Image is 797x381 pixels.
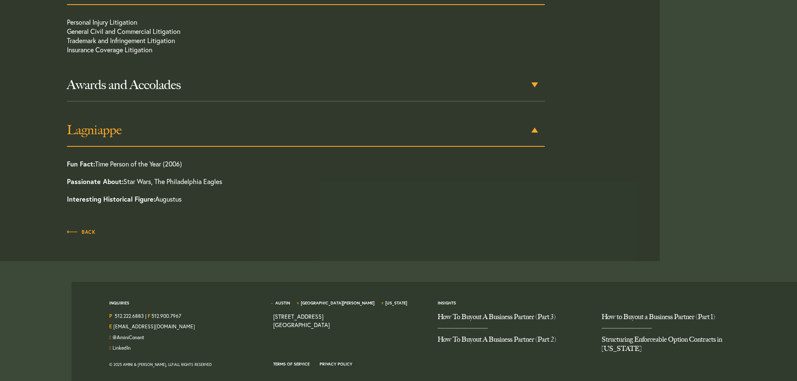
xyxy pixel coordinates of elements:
strong: Fun Fact: [67,159,95,168]
span: Inquiries [109,300,129,312]
a: Email Us [113,323,195,330]
a: Join us on LinkedIn [113,345,131,351]
p: Time Person of the Year (2006) [67,159,497,173]
a: [US_STATE] [385,300,407,306]
strong: Passionate About: [67,177,123,186]
p: Personal Injury Litigation General Civil and Commercial Litigation Trademark and Infringement Lit... [67,18,497,59]
strong: E [109,323,112,330]
span: Back [67,230,95,235]
a: How To Buyout A Business Partner (Part 3) [438,312,589,328]
a: Terms of Service [273,361,310,367]
a: Call us at 5122226883 [115,313,144,319]
span: | [145,312,146,321]
a: Insights [438,300,456,306]
p: Star Wars, The Philadelphia Eagles [67,173,497,190]
strong: Interesting Historical Figure: [67,194,155,203]
a: [GEOGRAPHIC_DATA][PERSON_NAME] [301,300,374,306]
p: Augustus [67,190,497,208]
a: Follow us on Twitter [113,334,144,340]
a: Austin [275,300,290,306]
h3: Lagniappe [67,123,545,138]
a: How to Buyout a Business Partner (Part 1) [602,312,753,328]
strong: F [148,313,150,319]
a: How To Buyout A Business Partner (Part 2) [438,329,589,350]
a: 512.900.7967 [151,313,181,319]
h3: Awards and Accolades [67,77,545,92]
a: Privacy Policy [320,361,352,367]
a: Back [67,227,95,236]
a: View on map [273,312,330,329]
a: Structuring Enforceable Option Contracts in Texas [602,329,753,360]
div: © 2025 Amini & [PERSON_NAME], LLP. All Rights Reserved [109,360,261,370]
strong: P [109,313,112,319]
